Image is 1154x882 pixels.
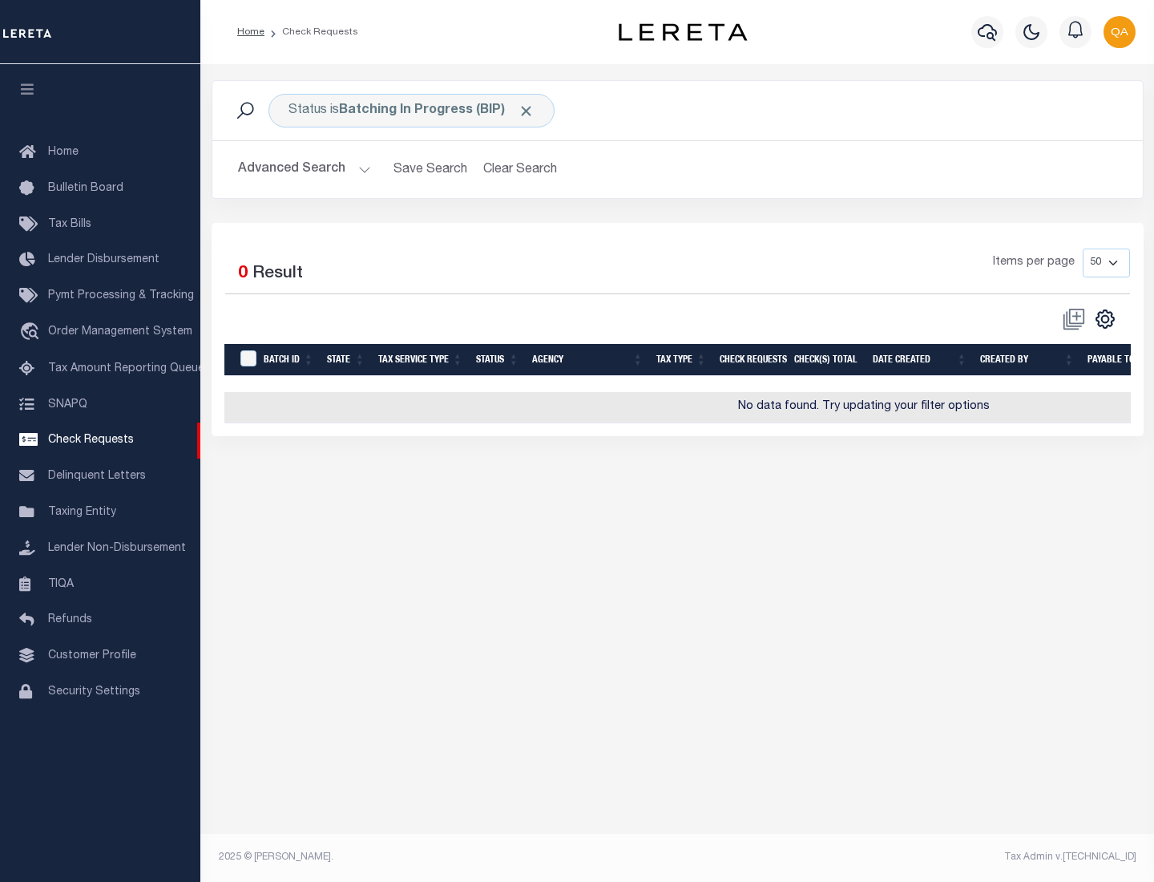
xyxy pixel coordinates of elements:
button: Advanced Search [238,154,371,185]
button: Save Search [384,154,477,185]
span: Home [48,147,79,158]
span: Pymt Processing & Tracking [48,290,194,301]
th: Check(s) Total [788,344,866,377]
th: Status: activate to sort column ascending [470,344,526,377]
div: Status is [268,94,555,127]
th: Check Requests [713,344,788,377]
th: Agency: activate to sort column ascending [526,344,650,377]
span: Lender Disbursement [48,254,159,265]
span: Taxing Entity [48,507,116,518]
th: Created By: activate to sort column ascending [974,344,1081,377]
li: Check Requests [264,25,358,39]
span: Customer Profile [48,650,136,661]
a: Home [237,27,264,37]
span: Click to Remove [518,103,535,119]
th: Date Created: activate to sort column ascending [866,344,974,377]
th: State: activate to sort column ascending [321,344,372,377]
span: Bulletin Board [48,183,123,194]
label: Result [252,261,303,287]
span: 0 [238,265,248,282]
span: Tax Bills [48,219,91,230]
span: Order Management System [48,326,192,338]
span: Delinquent Letters [48,471,146,482]
span: TIQA [48,578,74,589]
span: Items per page [993,254,1075,272]
th: Batch Id: activate to sort column ascending [257,344,321,377]
th: Tax Type: activate to sort column ascending [650,344,713,377]
img: svg+xml;base64,PHN2ZyB4bWxucz0iaHR0cDovL3d3dy53My5vcmcvMjAwMC9zdmciIHBvaW50ZXItZXZlbnRzPSJub25lIi... [1104,16,1136,48]
div: 2025 © [PERSON_NAME]. [207,850,678,864]
span: Tax Amount Reporting Queue [48,363,204,374]
img: logo-dark.svg [619,23,747,41]
th: Tax Service Type: activate to sort column ascending [372,344,470,377]
button: Clear Search [477,154,564,185]
span: Lender Non-Disbursement [48,543,186,554]
span: Refunds [48,614,92,625]
span: Check Requests [48,435,134,446]
div: Tax Admin v.[TECHNICAL_ID] [689,850,1136,864]
b: Batching In Progress (BIP) [339,104,535,117]
span: SNAPQ [48,399,87,410]
span: Security Settings [48,686,140,698]
i: travel_explore [19,322,45,343]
